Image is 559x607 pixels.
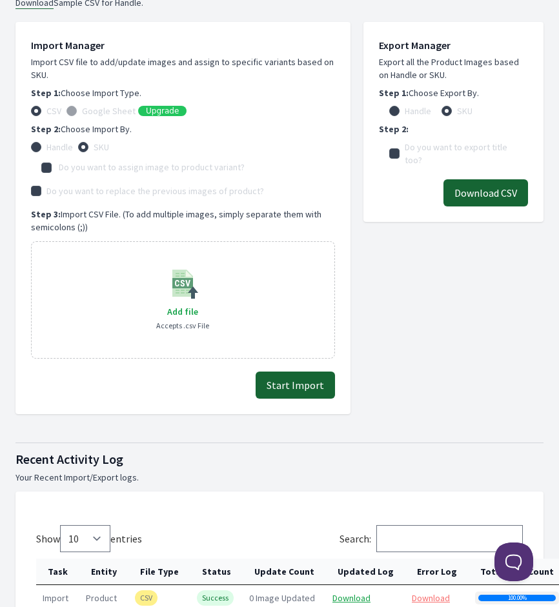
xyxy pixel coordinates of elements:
[197,590,234,606] span: Success
[59,161,245,173] label: Do you want to assign image to product variant?
[31,123,61,135] b: Step 2:
[379,55,528,81] p: Export all the Product Images based on Handle or SKU.
[156,319,209,332] p: Accepts .csv File
[243,559,326,585] th: Update Count
[36,559,79,585] th: Task
[15,471,544,484] p: Your Recent Import/Export logs.
[46,184,264,197] label: Do you want to replace the previous images of product?
[379,87,409,99] b: Step 1:
[46,104,61,117] label: CSV
[36,532,142,545] label: Show entries
[443,179,528,206] button: Download CSV
[412,592,450,604] a: Download
[379,86,528,99] p: Choose Export By.
[135,590,158,606] span: CSV
[340,532,523,545] label: Search:
[332,592,371,604] a: Download
[46,141,73,154] label: Handle
[31,123,335,135] p: Choose Import By.
[31,208,61,220] b: Step 3:
[249,592,315,604] span: 0 Image Updated
[376,525,523,552] input: Search:
[457,104,473,117] label: SKU
[478,595,556,601] div: 100.00%
[494,542,533,581] iframe: Toggle Customer Support
[256,372,335,399] button: Start Import
[405,559,469,585] th: Error Log
[405,104,431,117] label: Handle
[79,559,128,585] th: Entity
[31,208,335,234] p: Import CSV File. (To add multiple images, simply separate them with semicolons (;))
[326,559,405,585] th: Updated Log
[31,55,335,81] p: Import CSV file to add/update images and assign to specific variants based on SKU.
[128,559,190,585] th: File Type
[94,141,109,154] label: SKU
[190,559,243,585] th: Status
[146,106,179,116] span: Upgrade
[31,87,61,99] b: Step 1:
[379,37,528,53] h1: Export Manager
[405,141,518,166] label: Do you want to export title too?
[167,306,198,317] span: Add file
[60,525,110,552] select: Showentries
[15,450,544,468] h1: Recent Activity Log
[31,86,335,99] p: Choose Import Type.
[82,104,136,117] label: Google Sheet
[379,123,409,135] b: Step 2:
[31,37,335,53] h1: Import Manager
